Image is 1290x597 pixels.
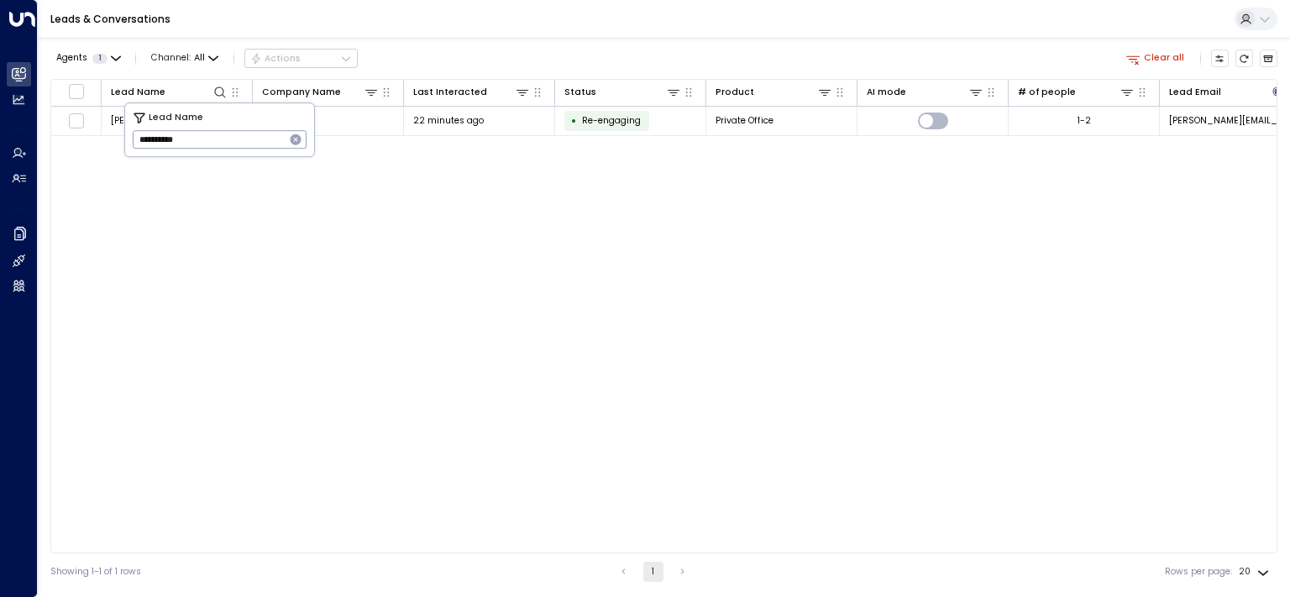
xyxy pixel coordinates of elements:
[571,110,577,132] div: •
[867,85,906,100] div: AI mode
[1235,50,1254,68] span: Refresh
[92,54,107,64] span: 1
[613,562,694,582] nav: pagination navigation
[146,50,223,67] button: Channel:All
[716,85,754,100] div: Product
[50,565,141,579] div: Showing 1-1 of 1 rows
[111,84,228,100] div: Lead Name
[413,84,531,100] div: Last Interacted
[50,12,170,26] a: Leads & Conversations
[111,85,165,100] div: Lead Name
[244,49,358,69] button: Actions
[1169,84,1287,100] div: Lead Email
[582,114,641,127] span: Custom
[413,85,487,100] div: Last Interacted
[867,84,984,100] div: AI mode
[1121,50,1190,67] button: Clear all
[643,562,663,582] button: page 1
[1239,562,1272,582] div: 20
[244,49,358,69] div: Button group with a nested menu
[716,114,773,127] span: Private Office
[68,113,84,128] span: Toggle select row
[1018,85,1076,100] div: # of people
[413,114,484,127] span: 22 minutes ago
[1211,50,1230,68] button: Customize
[262,84,380,100] div: Company Name
[262,85,341,100] div: Company Name
[1078,114,1091,127] div: 1-2
[111,114,184,127] span: maureen policano
[1018,84,1135,100] div: # of people
[194,53,205,63] span: All
[1260,50,1278,68] button: Archived Leads
[56,54,87,63] span: Agents
[716,84,833,100] div: Product
[68,83,84,99] span: Toggle select all
[1169,85,1221,100] div: Lead Email
[149,111,203,125] span: Lead Name
[564,85,596,100] div: Status
[564,84,682,100] div: Status
[1165,565,1232,579] label: Rows per page:
[250,53,302,65] div: Actions
[50,50,125,67] button: Agents1
[146,50,223,67] span: Channel:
